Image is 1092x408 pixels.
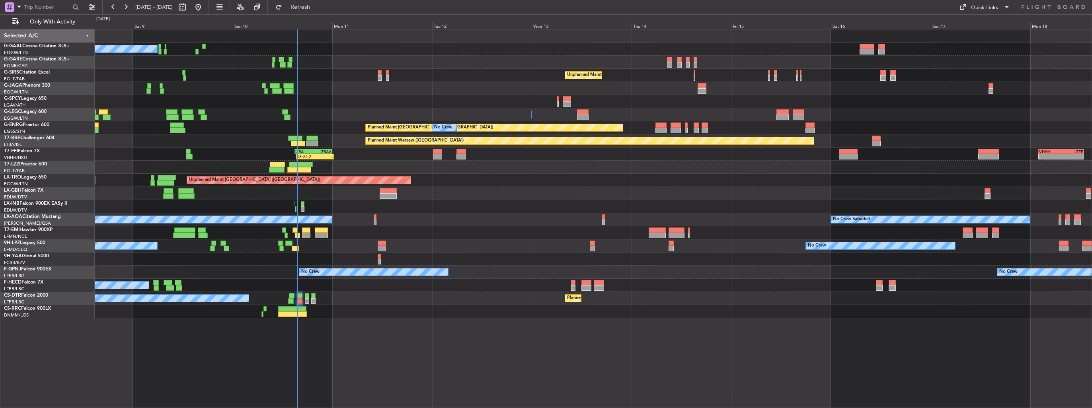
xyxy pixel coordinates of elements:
a: EGNR/CEG [4,63,28,69]
span: G-GARE [4,57,22,62]
a: EGLF/FAB [4,168,25,174]
span: F-HECD [4,280,21,285]
a: FCBB/BZV [4,260,25,266]
a: LFPB/LBG [4,273,25,279]
button: Refresh [272,1,320,14]
a: EGGW/LTN [4,50,28,56]
div: LIRA [295,149,313,154]
a: VHHH/HKG [4,155,27,161]
div: VHHH [1039,149,1061,154]
a: LX-AOACitation Mustang [4,214,61,219]
button: Only With Activity [9,16,86,28]
button: Quick Links [955,1,1014,14]
div: No Crew [808,240,826,252]
a: EGSS/STN [4,128,25,134]
span: [DATE] - [DATE] [135,4,173,11]
a: CS-DTRFalcon 2000 [4,293,48,298]
div: No Crew [434,122,452,134]
div: No Crew [999,266,1018,278]
a: LTBA/ISL [4,142,22,148]
div: Fri 15 [731,22,831,29]
a: G-GARECessna Citation XLS+ [4,57,70,62]
span: LX-AOA [4,214,22,219]
span: CS-DTR [4,293,21,298]
div: 15:23 Z [297,154,315,159]
a: LX-TROLegacy 650 [4,175,47,180]
span: CS-RRC [4,306,21,311]
div: Sat 9 [133,22,233,29]
span: T7-FFI [4,149,18,153]
a: G-ENRGPraetor 600 [4,122,49,127]
a: G-SPCYLegacy 650 [4,96,47,101]
div: Planned Maint Sofia [567,292,608,304]
div: Sat 16 [831,22,931,29]
a: T7-EMIHawker 900XP [4,227,53,232]
a: EGGW/LTN [4,181,28,187]
span: G-LEGC [4,109,21,114]
div: Planned Maint [GEOGRAPHIC_DATA] ([GEOGRAPHIC_DATA]) [368,122,493,134]
div: Unplanned Maint [GEOGRAPHIC_DATA] ([GEOGRAPHIC_DATA]) [189,174,320,186]
div: Mon 11 [332,22,432,29]
div: Sun 17 [931,22,1031,29]
a: CS-RRCFalcon 900LX [4,306,51,311]
a: LFPB/LBG [4,286,25,292]
div: Sun 10 [233,22,333,29]
a: T7-BREChallenger 604 [4,136,55,140]
a: LFMD/CEQ [4,247,27,253]
a: G-LEGCLegacy 600 [4,109,47,114]
div: Quick Links [971,4,998,12]
span: G-ENRG [4,122,23,127]
a: G-JAGAPhenom 300 [4,83,50,88]
span: T7-BRE [4,136,20,140]
span: G-JAGA [4,83,22,88]
a: 9H-YAAGlobal 5000 [4,254,49,258]
div: No Crew Sabadell [833,214,870,225]
a: F-GPNJFalcon 900EX [4,267,51,272]
a: LX-GBHFalcon 7X [4,188,43,193]
div: No Crew [301,266,320,278]
span: G-SIRS [4,70,19,75]
a: F-HECDFalcon 7X [4,280,43,285]
span: Only With Activity [21,19,84,25]
div: [DATE] [96,16,110,23]
span: LX-TRO [4,175,21,180]
span: G-GAAL [4,44,22,49]
a: T7-LZZIPraetor 600 [4,162,47,167]
div: Unplanned Maint [GEOGRAPHIC_DATA] ([GEOGRAPHIC_DATA]) [567,69,698,81]
a: EDLW/DTM [4,194,27,200]
span: T7-EMI [4,227,19,232]
div: Thu 14 [632,22,731,29]
div: - [1061,154,1084,159]
span: LX-INB [4,201,19,206]
a: LFPB/LBG [4,299,25,305]
div: Wed 13 [532,22,632,29]
span: G-SPCY [4,96,21,101]
input: Trip Number [24,1,70,13]
a: EDLW/DTM [4,207,27,213]
span: LX-GBH [4,188,21,193]
div: Planned Maint Warsaw ([GEOGRAPHIC_DATA]) [368,135,464,147]
a: T7-FFIFalcon 7X [4,149,40,153]
a: EGGW/LTN [4,89,28,95]
a: 9H-LPZLegacy 500 [4,241,45,245]
a: LGAV/ATH [4,102,25,108]
span: 9H-YAA [4,254,22,258]
span: T7-LZZI [4,162,20,167]
div: - [1039,154,1061,159]
a: DNMM/LOS [4,312,29,318]
a: LFMN/NCE [4,233,27,239]
a: [PERSON_NAME]/QSA [4,220,51,226]
a: EGGW/LTN [4,115,28,121]
a: LX-INBFalcon 900EX EASy II [4,201,67,206]
span: 9H-LPZ [4,241,20,245]
span: F-GPNJ [4,267,21,272]
a: G-SIRSCitation Excel [4,70,50,75]
div: LTFE [1061,149,1084,154]
div: - [315,154,333,159]
div: Tue 12 [432,22,532,29]
span: Refresh [284,4,317,10]
div: ZBAA [314,149,331,154]
a: G-GAALCessna Citation XLS+ [4,44,70,49]
a: EGLF/FAB [4,76,25,82]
